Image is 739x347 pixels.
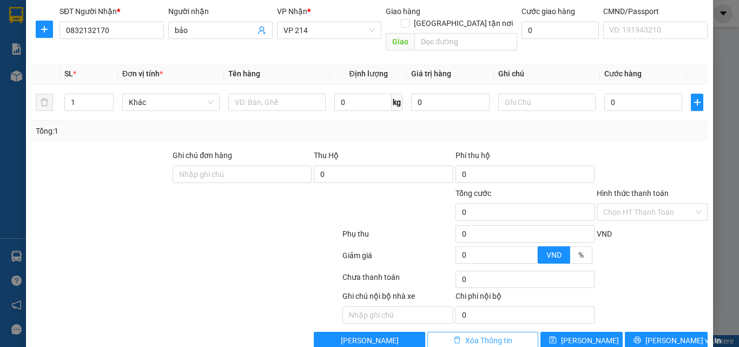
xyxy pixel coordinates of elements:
span: delete [453,336,461,345]
div: Phí thu hộ [456,149,595,166]
input: 0 [411,94,489,111]
span: plus [691,98,703,107]
span: VP 214 [283,22,375,38]
div: Giảm giá [341,250,454,269]
span: Định lượng [349,69,387,78]
span: Giá trị hàng [411,69,451,78]
span: Tổng cước [456,189,491,198]
span: [PERSON_NAME] và In [645,335,721,346]
span: VND [597,230,612,238]
div: Chưa thanh toán [341,271,454,290]
span: SL [64,69,73,78]
div: Người nhận [168,5,273,17]
button: plus [36,21,53,38]
div: CMND/Passport [603,5,708,17]
button: plus [691,94,703,111]
input: Dọc đường [414,33,517,50]
div: Tổng: 1 [36,125,286,137]
span: VND [546,251,562,259]
input: Ghi chú đơn hàng [173,166,312,183]
span: [GEOGRAPHIC_DATA] tận nơi [410,17,517,29]
span: Giao hàng [386,7,420,16]
span: Đơn vị tính [122,69,163,78]
span: Xóa Thông tin [465,335,512,346]
label: Cước giao hàng [522,7,575,16]
div: Phụ thu [341,228,454,247]
span: plus [36,25,52,34]
span: Giao [386,33,414,50]
span: [PERSON_NAME] [341,335,399,346]
button: delete [36,94,53,111]
div: Chi phí nội bộ [456,290,595,306]
span: printer [634,336,641,345]
span: % [578,251,584,259]
div: Ghi chú nội bộ nhà xe [342,290,453,306]
th: Ghi chú [494,63,600,84]
input: Nhập ghi chú [342,306,453,324]
span: save [549,336,557,345]
span: Khác [129,94,213,110]
input: VD: Bàn, Ghế [228,94,326,111]
span: Cước hàng [604,69,642,78]
label: Hình thức thanh toán [597,189,669,198]
span: kg [392,94,403,111]
span: VP Nhận [277,7,307,16]
input: Cước giao hàng [522,22,599,39]
span: Tên hàng [228,69,260,78]
span: [PERSON_NAME] [561,335,619,346]
span: user-add [258,26,266,35]
div: SĐT Người Nhận [60,5,164,17]
label: Ghi chú đơn hàng [173,151,232,160]
span: Thu Hộ [314,151,339,160]
input: Ghi Chú [498,94,596,111]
